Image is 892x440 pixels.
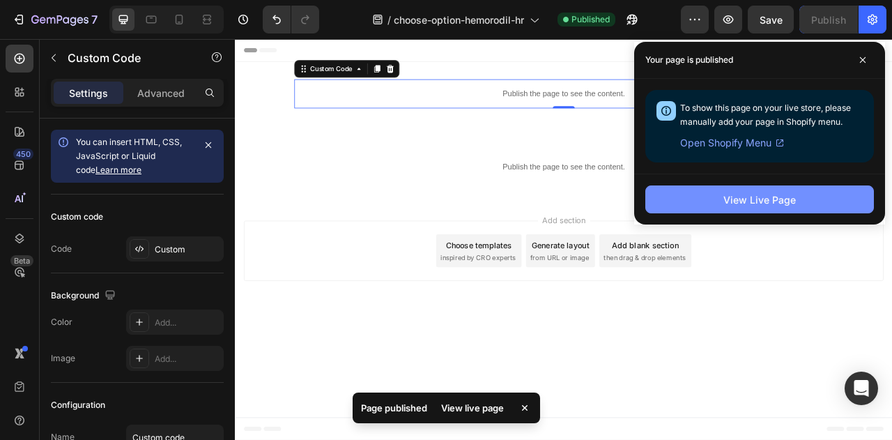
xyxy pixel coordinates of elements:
[378,255,451,269] div: Generate layout
[376,272,450,285] span: from URL or image
[6,6,104,33] button: 7
[75,62,761,77] p: Publish the page to see the content.
[137,86,185,100] p: Advanced
[571,13,610,26] span: Published
[76,137,182,175] span: You can insert HTML, CSS, JavaScript or Liquid code
[479,255,564,269] div: Add blank section
[51,287,118,305] div: Background
[799,6,858,33] button: Publish
[261,272,357,285] span: inspired by CRO experts
[10,255,33,266] div: Beta
[361,401,427,415] p: Page published
[433,398,512,418] div: View live page
[268,255,353,269] div: Choose templates
[263,6,319,33] div: Undo/Redo
[811,13,846,27] div: Publish
[51,399,105,411] div: Configuration
[748,6,794,33] button: Save
[235,39,892,440] iframe: To enrich screen reader interactions, please activate Accessibility in Grammarly extension settings
[385,223,452,238] span: Add section
[155,317,220,329] div: Add...
[93,31,152,44] div: Custom Code
[69,86,108,100] p: Settings
[394,13,524,27] span: choose-option-hemorodil-hr
[51,211,103,223] div: Custom code
[91,11,98,28] p: 7
[95,165,141,175] a: Learn more
[387,13,391,27] span: /
[68,50,186,66] p: Custom Code
[51,352,75,365] div: Image
[723,192,796,207] div: View Live Page
[680,135,771,151] span: Open Shopify Menu
[13,149,33,160] div: 450
[51,316,72,328] div: Color
[155,243,220,256] div: Custom
[645,185,874,213] button: View Live Page
[845,372,878,405] div: Open Intercom Messenger
[680,103,851,127] span: To show this page on your live store, please manually add your page in Shopify menu.
[760,14,783,26] span: Save
[155,353,220,365] div: Add...
[51,243,72,255] div: Code
[469,272,573,285] span: then drag & drop elements
[645,53,733,67] p: Your page is published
